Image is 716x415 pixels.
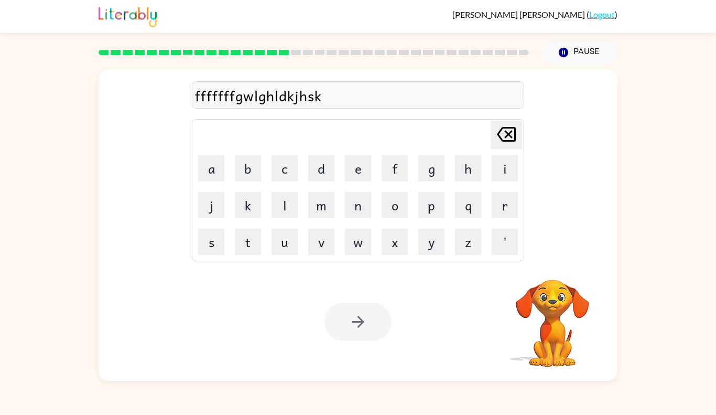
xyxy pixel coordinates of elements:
button: e [345,155,371,182]
button: o [382,192,408,218]
button: p [418,192,444,218]
button: u [272,229,298,255]
button: Pause [541,40,617,65]
button: ' [492,229,518,255]
button: i [492,155,518,182]
button: d [308,155,334,182]
button: q [455,192,481,218]
button: r [492,192,518,218]
button: y [418,229,444,255]
button: x [382,229,408,255]
button: b [235,155,261,182]
div: fffffffgwlghldkjhsk [195,84,521,107]
a: Logout [589,9,615,19]
button: k [235,192,261,218]
span: [PERSON_NAME] [PERSON_NAME] [452,9,587,19]
img: Literably [99,4,157,27]
video: Your browser must support playing .mp4 files to use Literably. Please try using another browser. [500,263,605,368]
button: s [198,229,224,255]
button: h [455,155,481,182]
button: g [418,155,444,182]
button: t [235,229,261,255]
button: m [308,192,334,218]
button: v [308,229,334,255]
div: ( ) [452,9,617,19]
button: j [198,192,224,218]
button: w [345,229,371,255]
button: l [272,192,298,218]
button: f [382,155,408,182]
button: a [198,155,224,182]
button: z [455,229,481,255]
button: n [345,192,371,218]
button: c [272,155,298,182]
